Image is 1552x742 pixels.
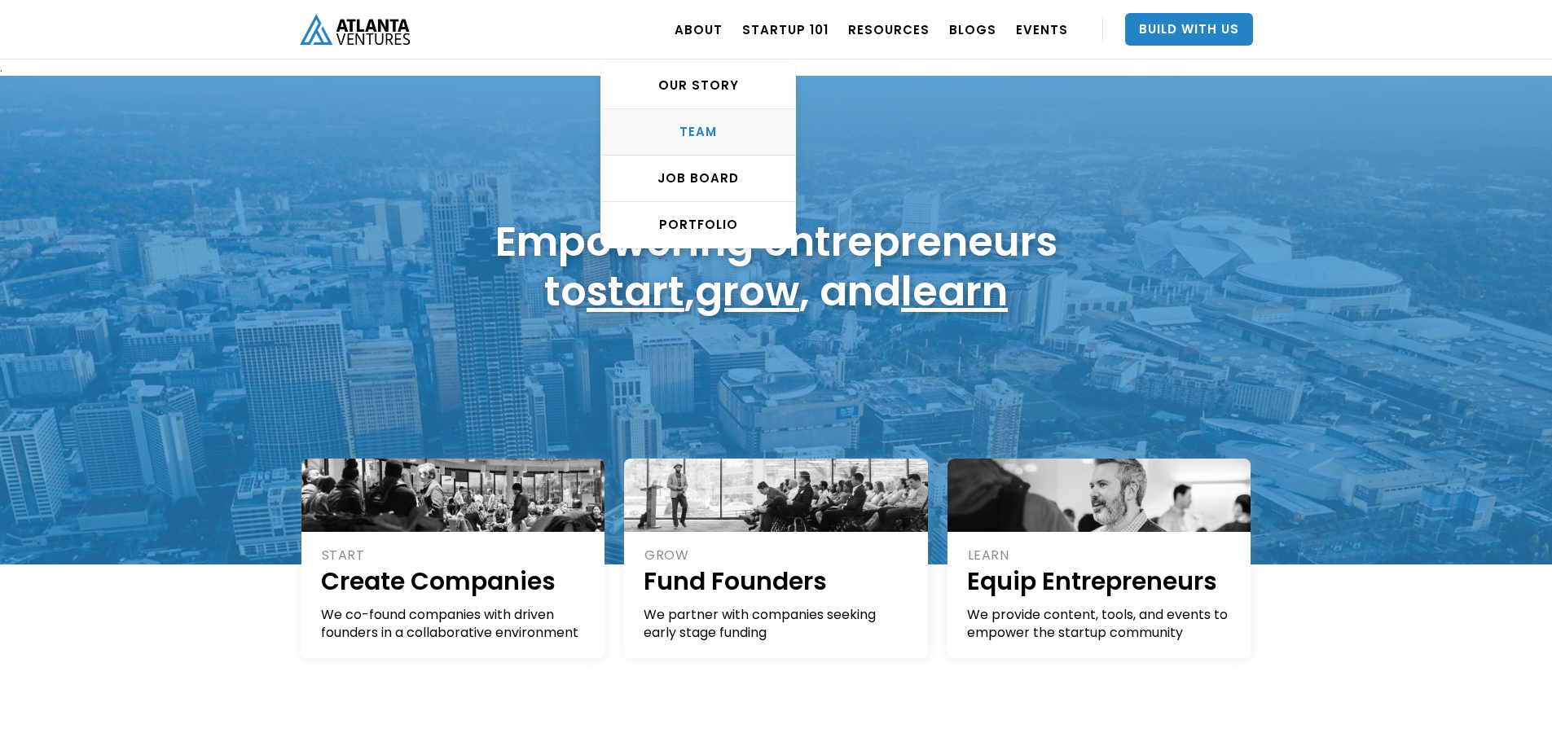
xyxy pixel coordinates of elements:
div: PORTFOLIO [601,217,795,233]
a: EVENTS [1016,7,1068,52]
div: We partner with companies seeking early stage funding [644,606,910,642]
h1: Equip Entrepreneurs [967,564,1233,598]
div: We co-found companies with driven founders in a collaborative environment [321,606,587,642]
a: RESOURCES [848,7,930,52]
a: ABOUT [675,7,723,52]
a: GROWFund FoundersWe partner with companies seeking early stage funding [624,459,928,658]
a: learn [901,262,1008,320]
a: OUR STORY [601,63,795,109]
div: Job Board [601,170,795,187]
a: Build With Us [1125,13,1253,46]
div: We provide content, tools, and events to empower the startup community [967,606,1233,642]
div: START [322,547,587,564]
a: Job Board [601,156,795,202]
h1: Create Companies [321,564,587,598]
a: TEAM [601,109,795,156]
a: grow [695,262,799,320]
div: LEARN [968,547,1233,564]
a: Startup 101 [742,7,829,52]
a: LEARNEquip EntrepreneursWe provide content, tools, and events to empower the startup community [947,459,1251,658]
a: PORTFOLIO [601,202,795,248]
div: GROW [644,547,910,564]
div: TEAM [601,124,795,140]
a: STARTCreate CompaniesWe co-found companies with driven founders in a collaborative environment [301,459,605,658]
h1: Fund Founders [644,564,910,598]
a: start [587,262,684,320]
div: OUR STORY [601,77,795,94]
h1: Empowering entrepreneurs to , , and [495,217,1057,316]
a: BLOGS [949,7,996,52]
